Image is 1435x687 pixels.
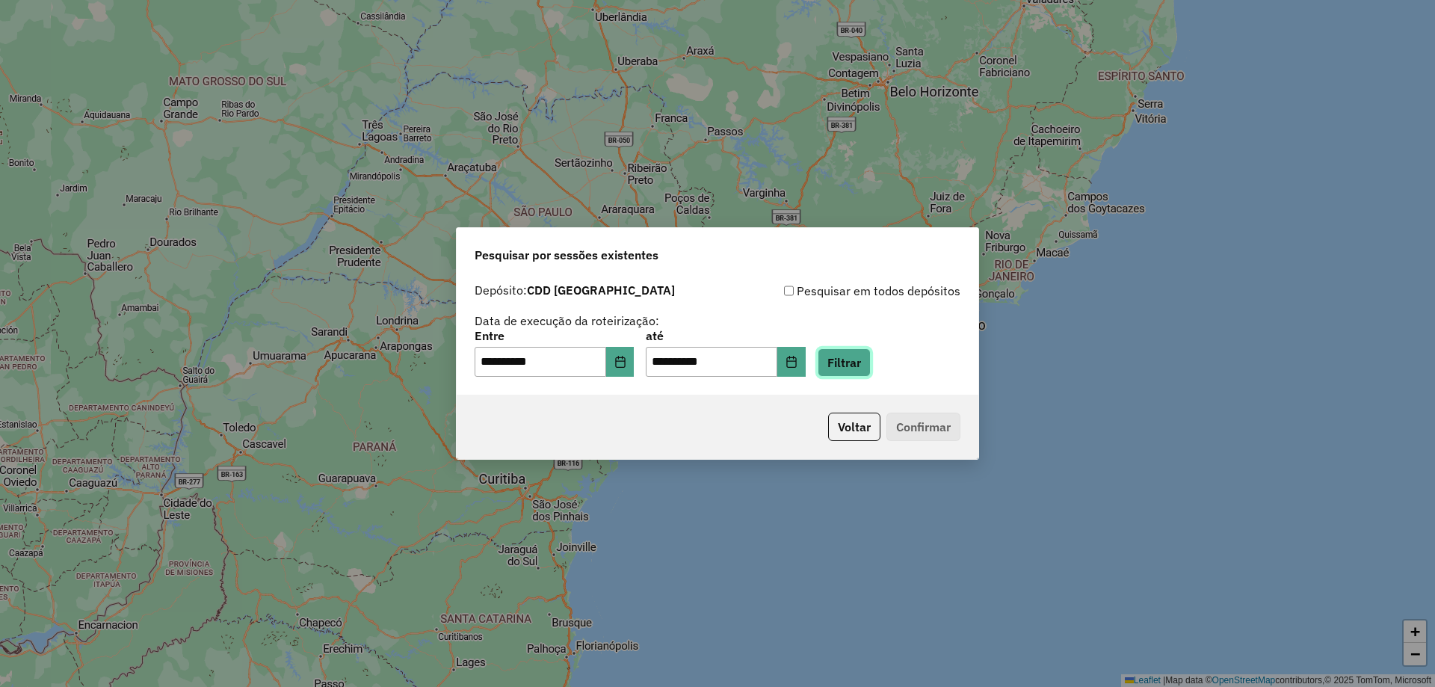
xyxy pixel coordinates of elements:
[717,282,960,300] div: Pesquisar em todos depósitos
[828,413,880,441] button: Voltar
[646,327,805,345] label: até
[475,312,659,330] label: Data de execução da roteirização:
[475,246,658,264] span: Pesquisar por sessões existentes
[475,281,675,299] label: Depósito:
[527,283,675,298] strong: CDD [GEOGRAPHIC_DATA]
[606,347,635,377] button: Choose Date
[818,348,871,377] button: Filtrar
[777,347,806,377] button: Choose Date
[475,327,634,345] label: Entre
